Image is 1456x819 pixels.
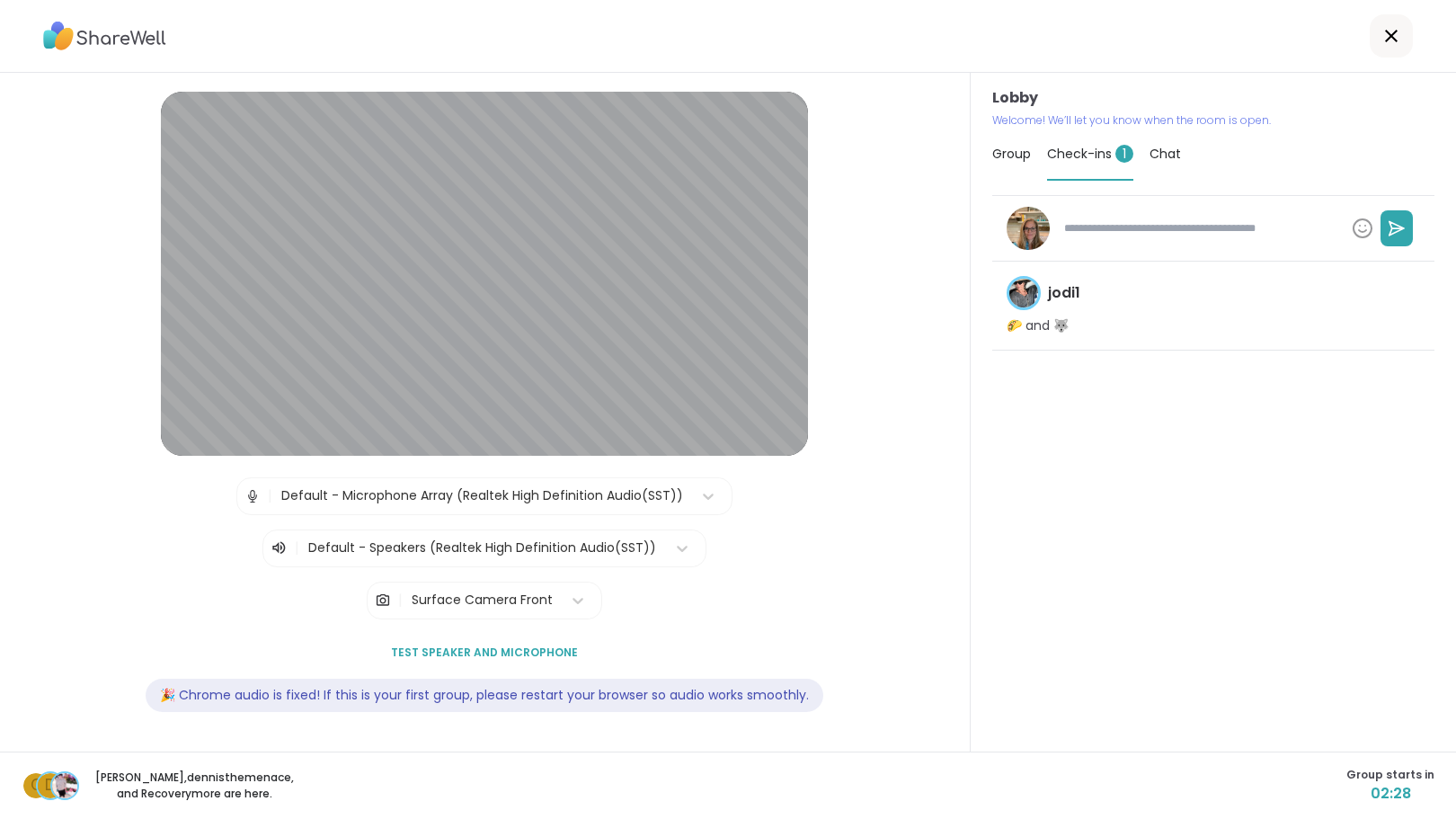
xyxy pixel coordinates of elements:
[93,770,295,802] p: [PERSON_NAME] , dennisthemenace , and Recovery more are here.
[384,634,585,672] button: Test speaker and microphone
[295,538,299,559] span: |
[146,679,823,712] div: 🎉 Chrome audio is fixed! If this is your first group, please restart your browser so audio works ...
[1007,207,1050,250] img: Jill_B_Gratitude
[1346,783,1434,805] span: 02:28
[244,478,261,514] img: Microphone
[1115,145,1133,163] span: 1
[1047,145,1133,163] span: Check-ins
[992,145,1031,163] span: Group
[1150,145,1181,163] span: Chat
[1009,279,1038,307] img: jodi1
[1346,767,1434,783] span: Group starts in
[398,583,403,619] span: |
[52,773,77,798] img: Recovery
[43,15,166,57] img: ShareWell Logo
[375,583,391,619] img: Camera
[1048,283,1080,303] h4: jodi1
[268,478,272,514] span: |
[992,112,1434,129] p: Welcome! We’ll let you know when the room is open.
[412,591,553,610] div: Surface Camera Front
[31,774,42,797] span: C
[281,486,683,505] div: Default - Microphone Array (Realtek High Definition Audio(SST))
[1007,317,1069,335] p: 🌮 and 🐺
[992,87,1434,109] h3: Lobby
[391,645,578,661] span: Test speaker and microphone
[45,774,56,797] span: d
